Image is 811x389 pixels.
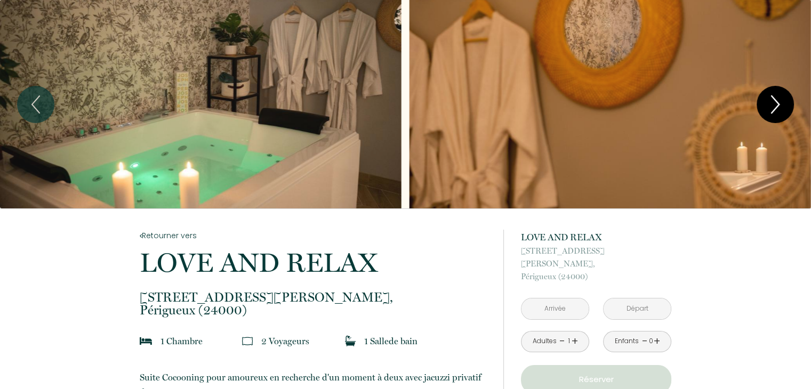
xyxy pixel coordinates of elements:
[532,336,556,346] div: Adultes
[521,298,589,319] input: Arrivée
[140,230,489,241] a: Retourner vers
[364,334,417,349] p: 1 Salle de bain
[757,86,794,123] button: Next
[140,249,489,276] p: LOVE AND RELAX
[521,245,671,283] p: Périgueux (24000)
[521,230,671,245] p: LOVE AND RELAX
[641,333,647,350] a: -
[160,334,203,349] p: 1 Chambre
[521,245,671,270] span: [STREET_ADDRESS][PERSON_NAME],
[525,373,668,386] p: Réserver
[242,336,253,346] img: guests
[604,298,671,319] input: Départ
[654,333,660,350] a: +
[140,291,489,317] p: Périgueux (24000)
[140,291,489,304] span: [STREET_ADDRESS][PERSON_NAME],
[648,336,654,346] div: 0
[566,336,572,346] div: 1
[615,336,639,346] div: Enfants
[17,86,54,123] button: Previous
[261,334,309,349] p: 2 Voyageur
[559,333,565,350] a: -
[572,333,578,350] a: +
[306,336,309,346] span: s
